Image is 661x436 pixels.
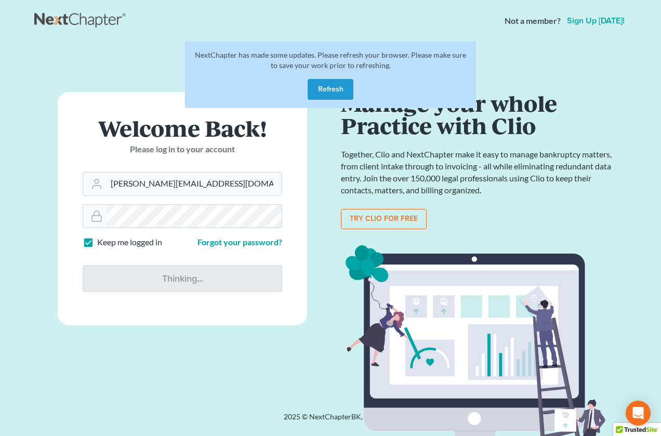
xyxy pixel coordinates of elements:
a: Forgot your password? [197,237,282,247]
div: Open Intercom Messenger [626,401,651,426]
strong: Not a member? [505,15,561,27]
h1: Welcome Back! [83,117,282,139]
h1: Manage your whole Practice with Clio [341,92,616,136]
div: 2025 © NextChapterBK, INC [34,412,627,430]
input: Email Address [107,173,282,195]
button: Refresh [308,79,353,100]
span: NextChapter has made some updates. Please refresh your browser. Please make sure to save your wor... [195,50,466,70]
a: Sign up [DATE]! [565,17,627,25]
label: Keep me logged in [97,236,162,248]
a: Try clio for free [341,209,427,230]
p: Please log in to your account [83,143,282,155]
input: Thinking... [83,265,282,292]
p: Together, Clio and NextChapter make it easy to manage bankruptcy matters, from client intake thro... [341,149,616,196]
